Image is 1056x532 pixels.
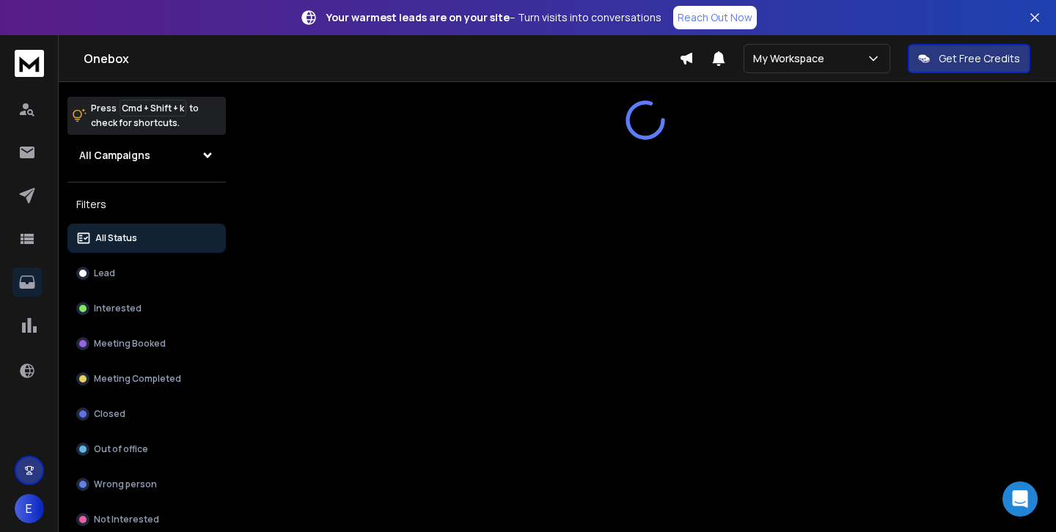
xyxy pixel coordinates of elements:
[94,408,125,420] p: Closed
[94,338,166,350] p: Meeting Booked
[15,50,44,77] img: logo
[95,232,137,244] p: All Status
[1002,481,1038,517] div: Open Intercom Messenger
[67,223,226,253] button: All Status
[120,100,186,117] span: Cmd + Shift + k
[94,267,115,279] p: Lead
[94,303,142,314] p: Interested
[67,141,226,170] button: All Campaigns
[908,44,1030,73] button: Get Free Credits
[753,51,830,66] p: My Workspace
[673,6,757,29] a: Reach Out Now
[15,494,44,523] button: E
[94,373,181,385] p: Meeting Completed
[67,294,226,323] button: Interested
[67,329,226,358] button: Meeting Booked
[94,479,157,490] p: Wrong person
[67,194,226,215] h3: Filters
[67,435,226,464] button: Out of office
[91,101,199,130] p: Press to check for shortcuts.
[94,443,148,455] p: Out of office
[67,399,226,429] button: Closed
[67,259,226,288] button: Lead
[678,10,752,25] p: Reach Out Now
[79,148,150,163] h1: All Campaigns
[67,470,226,499] button: Wrong person
[67,364,226,394] button: Meeting Completed
[84,50,679,67] h1: Onebox
[326,10,510,24] strong: Your warmest leads are on your site
[939,51,1020,66] p: Get Free Credits
[94,514,159,525] p: Not Interested
[326,10,661,25] p: – Turn visits into conversations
